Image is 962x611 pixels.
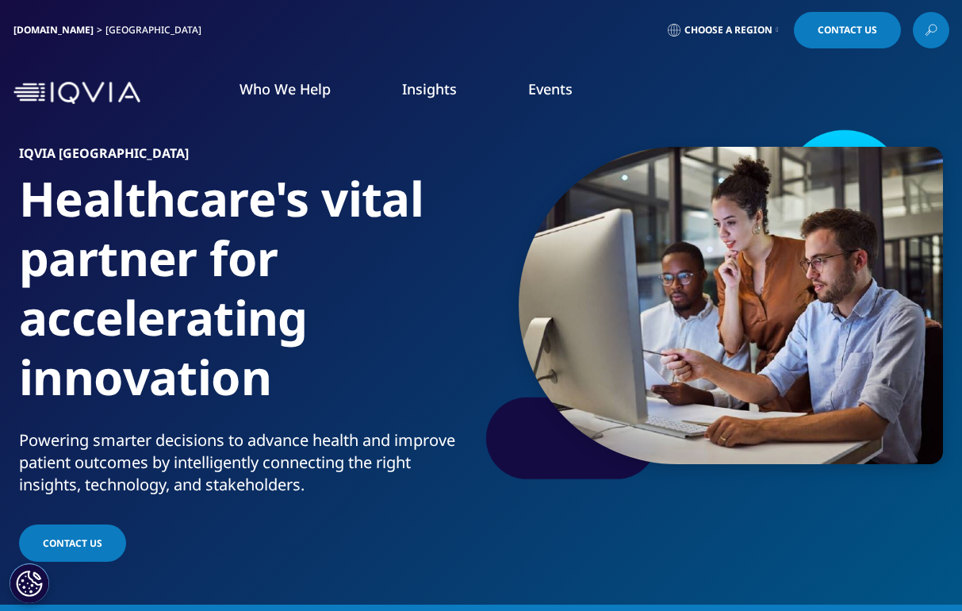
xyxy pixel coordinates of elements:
div: Powering smarter decisions to advance health and improve patient outcomes by intelligently connec... [19,429,475,496]
h1: Healthcare's vital partner for accelerating innovation [19,169,475,429]
a: Events [528,79,573,98]
span: Choose a Region [684,24,772,37]
a: Contact Us [794,12,901,48]
a: Insights [402,79,457,98]
img: IQVIA Healthcare Information Technology and Pharma Clinical Research Company [13,82,140,105]
h6: IQVIA [GEOGRAPHIC_DATA] [19,147,475,169]
span: Contact Us [818,25,877,35]
a: Contact Us [19,525,126,562]
div: [GEOGRAPHIC_DATA] [105,24,208,37]
span: Contact Us [43,536,102,550]
img: 2362team-and-computer-in-collaboration-teamwork-and-meeting-at-desk.jpg [519,147,943,464]
a: Who We Help [240,79,331,98]
button: Cookies Settings [10,563,49,603]
nav: Primary [147,56,949,130]
a: [DOMAIN_NAME] [13,23,94,37]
